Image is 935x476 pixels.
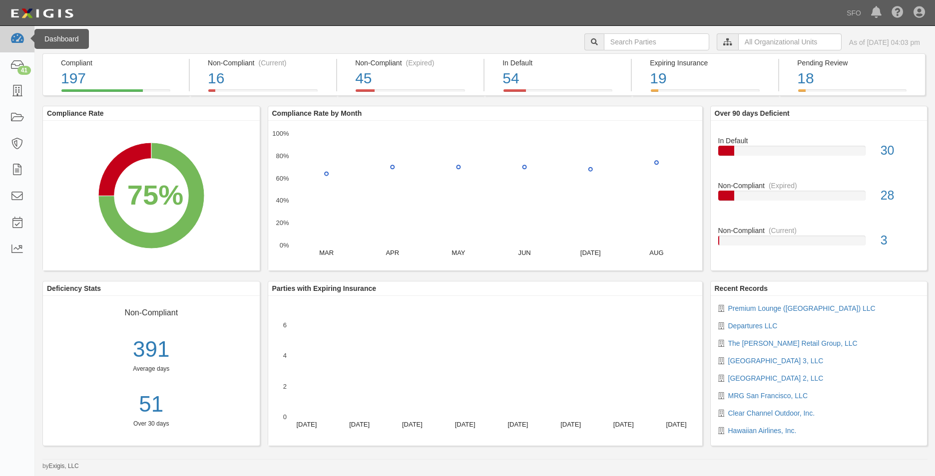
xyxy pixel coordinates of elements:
div: (Current) [258,58,286,68]
div: Pending Review [797,58,918,68]
div: 75% [127,175,183,215]
a: MRG San Francisco, LLC [728,392,808,400]
text: 60% [276,174,289,182]
text: [DATE] [560,421,581,428]
text: 6 [283,321,286,329]
text: 100% [272,130,289,137]
text: [DATE] [349,421,370,428]
svg: A chart. [268,121,702,270]
a: SFO [842,3,866,23]
a: Premium Lounge ([GEOGRAPHIC_DATA]) LLC [728,304,876,312]
div: As of [DATE] 04:03 pm [849,37,920,47]
svg: A chart. [43,121,260,270]
div: Non-Compliant [711,226,928,236]
text: [DATE] [507,421,528,428]
input: Search Parties [604,33,709,50]
div: 197 [61,68,181,89]
div: Non-Compliant [711,181,928,191]
div: 30 [873,142,927,160]
div: In Default [711,128,928,146]
text: [DATE] [666,421,686,428]
a: In Default54 [484,89,631,97]
div: 54 [502,68,623,89]
a: Compliant197 [42,89,189,97]
i: Help Center - Complianz [892,7,904,19]
div: Non-Compliant (Current) [208,58,329,68]
img: logo-5460c22ac91f19d4615b14bd174203de0afe785f0fc80cf4dbbc73dc1793850b.png [7,4,76,22]
div: 41 [17,66,31,75]
text: 0% [279,241,289,249]
div: Dashboard [34,29,89,49]
text: [DATE] [402,421,422,428]
a: [GEOGRAPHIC_DATA] 2, LLC [728,374,824,382]
a: Non-Compliant(Current)16 [190,89,336,97]
text: AUG [649,249,663,256]
a: [GEOGRAPHIC_DATA] 3, LLC [728,357,824,365]
a: Hawaiian Airlines, Inc. [728,427,797,435]
div: Non-Compliant [50,303,252,319]
div: Over 30 days [43,420,260,428]
b: Over 90 days Deficient [715,109,790,117]
div: 45 [355,68,476,89]
text: 4 [283,352,286,359]
a: Non-Compliant(Current)3 [718,226,920,255]
text: JUN [518,249,530,256]
a: Expiring Insurance19 [632,89,778,97]
div: Expiring Insurance [650,58,771,68]
div: Non-Compliant (Expired) [355,58,476,68]
b: Compliance Rate by Month [272,109,362,117]
a: In Default30 [718,128,920,181]
div: (Current) [769,226,797,236]
svg: A chart. [268,296,702,446]
text: APR [386,249,399,256]
a: Departures LLC [728,322,778,330]
div: 3 [873,232,927,249]
b: Recent Records [715,284,768,292]
a: The [PERSON_NAME] Retail Group, LLC [728,339,858,347]
b: Deficiency Stats [47,284,101,292]
div: 18 [797,68,918,89]
input: All Organizational Units [738,33,842,50]
text: 40% [276,197,289,204]
a: Exigis, LLC [49,463,79,470]
a: Clear Channel Outdoor, Inc. [728,409,815,417]
text: 2 [283,382,286,390]
text: [DATE] [455,421,475,428]
div: 391 [43,334,260,365]
a: 51 [43,389,260,420]
text: [DATE] [613,421,633,428]
text: 80% [276,152,289,160]
div: 16 [208,68,329,89]
a: Pending Review18 [779,89,926,97]
div: Compliant [61,58,181,68]
div: 19 [650,68,771,89]
b: Parties with Expiring Insurance [272,284,377,292]
text: MAR [319,249,334,256]
a: Non-Compliant(Expired)28 [718,181,920,226]
div: (Expired) [406,58,435,68]
div: Average days [43,365,260,373]
text: [DATE] [580,249,600,256]
small: by [42,462,79,471]
text: 20% [276,219,289,227]
div: In Default [502,58,623,68]
text: MAY [452,249,466,256]
text: [DATE] [296,421,317,428]
text: 0 [283,413,286,421]
div: 28 [873,187,927,205]
a: Non-Compliant(Expired)45 [337,89,483,97]
div: (Expired) [769,181,797,191]
b: Compliance Rate [47,109,104,117]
